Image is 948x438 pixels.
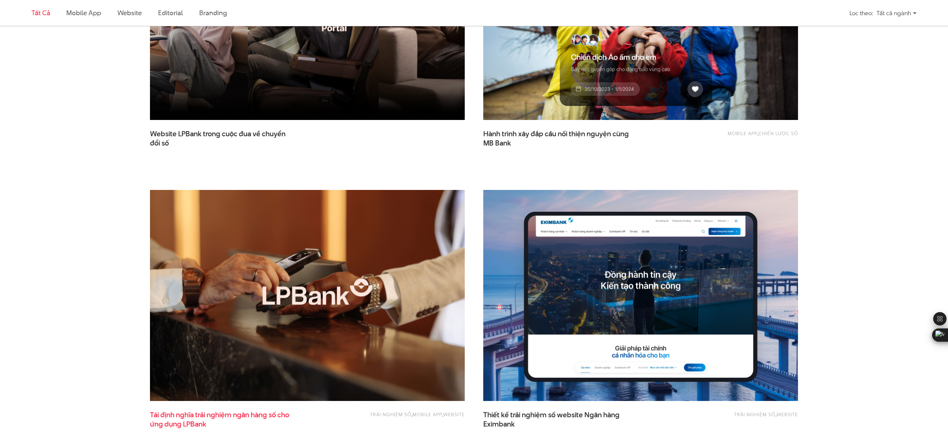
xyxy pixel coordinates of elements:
span: Eximbank [483,419,515,429]
span: Thiết kế trải nghiệm số website Ngân hàng [483,410,631,429]
a: Website LPBank trong cuộc đua về chuyểnđổi số [150,129,298,148]
div: , , [339,410,465,425]
a: Mobile app [413,411,442,418]
a: Editorial [158,8,183,17]
a: Chiến lược số [758,130,798,137]
img: Eximbank Website Portal [483,190,798,401]
a: Website [443,411,465,418]
span: Tái định nghĩa trải nghiệm ngân hàng số cho [150,410,298,429]
a: Branding [199,8,227,17]
a: Website [777,411,798,418]
div: , [672,129,798,144]
a: Tái định nghĩa trải nghiệm ngân hàng số choứng dụng LPBank [150,410,298,429]
a: Website [117,8,142,17]
a: Trải nghiệm số [370,411,411,418]
a: Mobile app [728,130,757,137]
span: Website LPBank trong cuộc đua về chuyển [150,129,298,148]
span: Hành trình xây đắp cầu nối thiện nguyện cùng [483,129,631,148]
span: đổi số [150,138,169,148]
div: , [672,410,798,425]
span: ứng dụng LPBank [150,419,206,429]
img: LPBank Thumb [150,190,465,401]
a: Thiết kế trải nghiệm số website Ngân hàngEximbank [483,410,631,429]
a: Hành trình xây đắp cầu nối thiện nguyện cùngMB Bank [483,129,631,148]
a: Trải nghiệm số [734,411,775,418]
span: MB Bank [483,138,511,148]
